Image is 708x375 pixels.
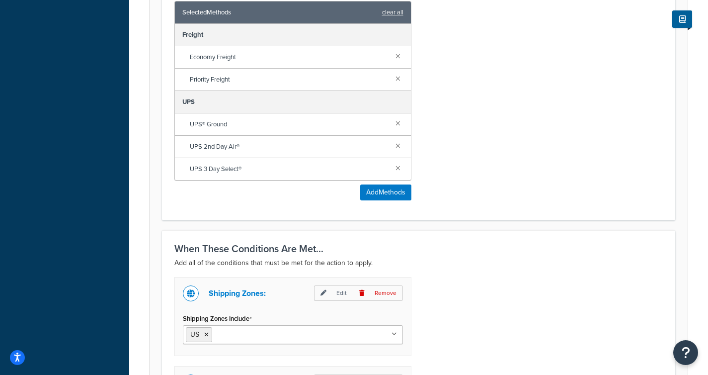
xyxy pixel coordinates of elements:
[190,162,388,176] span: UPS 3 Day Select®
[183,315,252,323] label: Shipping Zones Include
[190,117,388,131] span: UPS® Ground
[673,340,698,365] button: Open Resource Center
[174,243,663,254] h3: When These Conditions Are Met...
[360,185,411,200] button: AddMethods
[190,50,388,64] span: Economy Freight
[190,329,199,340] span: US
[175,91,411,113] div: UPS
[174,257,663,269] p: Add all of the conditions that must be met for the action to apply.
[182,5,377,19] span: Selected Methods
[190,73,388,87] span: Priority Freight
[314,285,353,301] p: Edit
[175,24,411,46] div: Freight
[672,10,692,28] button: Show Help Docs
[382,5,403,19] a: clear all
[190,140,388,154] span: UPS 2nd Day Air®
[209,286,266,300] p: Shipping Zones:
[353,285,403,301] p: Remove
